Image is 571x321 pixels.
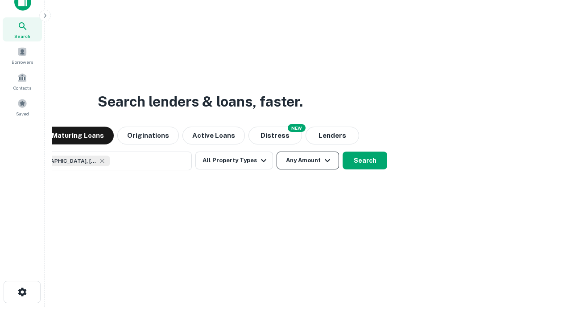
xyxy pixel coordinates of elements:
a: Borrowers [3,43,42,67]
button: All Property Types [195,152,273,169]
button: [GEOGRAPHIC_DATA], [GEOGRAPHIC_DATA], [GEOGRAPHIC_DATA] [13,152,192,170]
span: Contacts [13,84,31,91]
button: Maturing Loans [42,127,114,144]
button: Originations [117,127,179,144]
button: Any Amount [277,152,339,169]
h3: Search lenders & loans, faster. [98,91,303,112]
span: [GEOGRAPHIC_DATA], [GEOGRAPHIC_DATA], [GEOGRAPHIC_DATA] [30,157,97,165]
span: Borrowers [12,58,33,66]
button: Lenders [306,127,359,144]
a: Contacts [3,69,42,93]
div: NEW [288,124,306,132]
span: Saved [16,110,29,117]
button: Search [343,152,387,169]
button: Search distressed loans with lien and other non-mortgage details. [248,127,302,144]
span: Search [14,33,30,40]
iframe: Chat Widget [526,250,571,292]
button: Active Loans [182,127,245,144]
a: Saved [3,95,42,119]
a: Search [3,17,42,41]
